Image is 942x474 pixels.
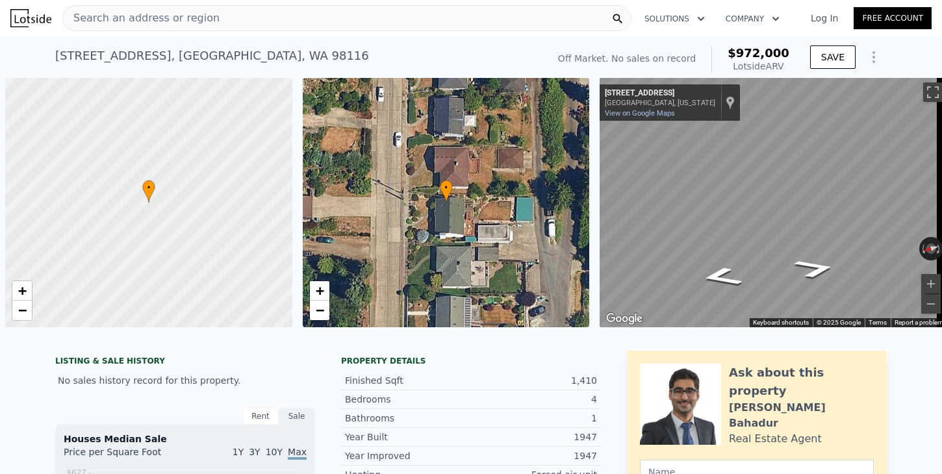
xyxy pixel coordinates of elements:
div: 1,410 [471,374,597,387]
div: 1947 [471,449,597,462]
div: 1 [471,412,597,425]
button: SAVE [810,45,856,69]
span: • [142,182,155,193]
span: $972,000 [728,46,789,60]
div: [STREET_ADDRESS] [605,88,715,99]
a: Zoom out [12,301,32,320]
div: Lotside ARV [728,60,789,73]
div: Houses Median Sale [64,432,307,445]
span: 1Y [233,447,244,457]
span: − [315,302,324,318]
path: Go North, 51st Pl SW [683,262,760,291]
div: Sale [279,408,315,425]
div: Year Improved [345,449,471,462]
span: 3Y [249,447,260,457]
img: Lotside [10,9,51,27]
span: − [18,302,27,318]
a: Zoom in [12,281,32,301]
a: Show location on map [726,95,735,110]
div: Year Built [345,430,471,443]
span: + [18,282,27,299]
a: Zoom in [310,281,329,301]
span: Search an address or region [63,10,220,26]
div: 1947 [471,430,597,443]
button: Zoom in [921,274,941,293]
div: Bedrooms [345,393,471,406]
button: Rotate counterclockwise [919,237,926,260]
span: Max [288,447,307,460]
div: Rent [242,408,279,425]
div: Ask about this property [729,364,874,400]
div: [GEOGRAPHIC_DATA], [US_STATE] [605,99,715,107]
span: • [440,182,453,193]
div: No sales history record for this property. [55,369,315,392]
div: Price per Square Foot [64,445,185,466]
span: + [315,282,324,299]
div: Finished Sqft [345,374,471,387]
div: Property details [341,356,601,366]
a: View on Google Maps [605,109,675,118]
path: Go South, 51st Pl SW [776,254,854,282]
span: © 2025 Google [817,319,861,326]
div: Off Market. No sales on record [558,52,696,65]
img: Google [603,310,646,327]
div: • [142,180,155,203]
span: 10Y [266,447,283,457]
div: LISTING & SALE HISTORY [55,356,315,369]
button: Zoom out [921,294,941,314]
a: Zoom out [310,301,329,320]
button: Solutions [634,7,715,31]
div: 4 [471,393,597,406]
div: Real Estate Agent [729,431,822,447]
button: Keyboard shortcuts [753,318,809,327]
div: • [440,180,453,203]
a: Free Account [854,7,932,29]
div: [PERSON_NAME] Bahadur [729,400,874,431]
div: Bathrooms [345,412,471,425]
button: Company [715,7,790,31]
a: Log In [795,12,854,25]
button: Show Options [861,44,887,70]
div: [STREET_ADDRESS] , [GEOGRAPHIC_DATA] , WA 98116 [55,47,369,65]
a: Open this area in Google Maps (opens a new window) [603,310,646,327]
a: Terms [869,319,887,326]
